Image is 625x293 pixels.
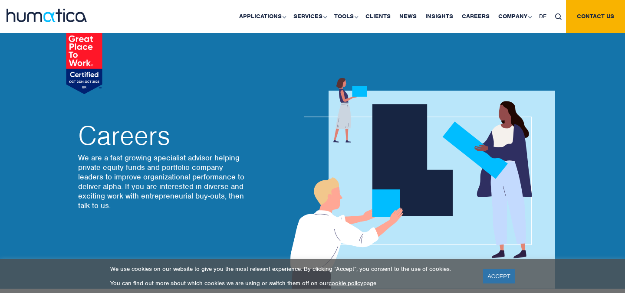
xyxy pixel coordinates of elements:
[110,280,472,287] p: You can find out more about which cookies we are using or switch them off on our page.
[110,265,472,273] p: We use cookies on our website to give you the most relevant experience. By clicking “Accept”, you...
[78,123,247,149] h2: Careers
[555,13,562,20] img: search_icon
[539,13,546,20] span: DE
[78,153,247,210] p: We are a fast growing specialist advisor helping private equity funds and portfolio company leade...
[282,78,555,289] img: about_banner1
[329,280,363,287] a: cookie policy
[483,269,515,283] a: ACCEPT
[7,9,87,22] img: logo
